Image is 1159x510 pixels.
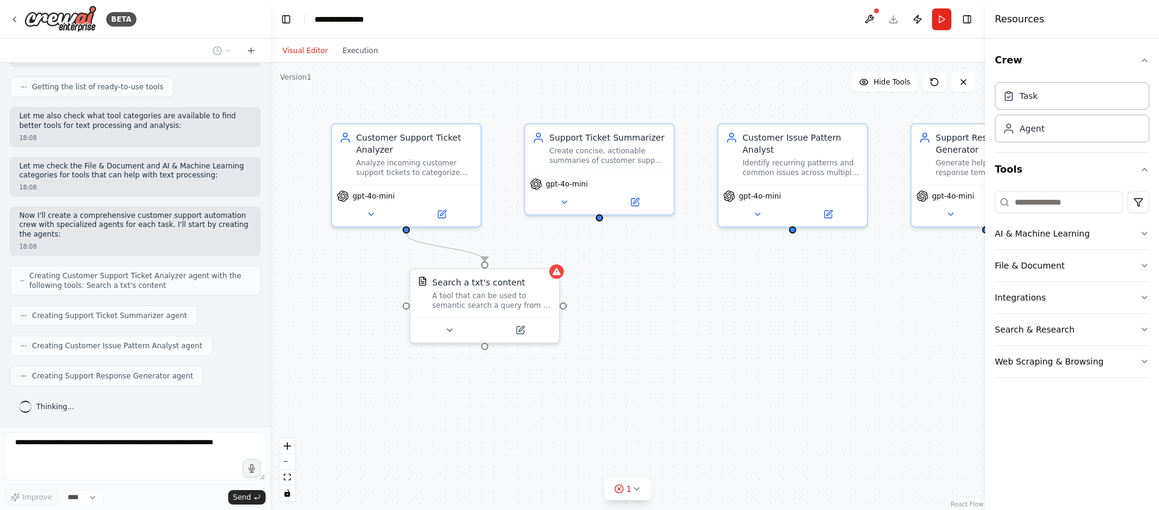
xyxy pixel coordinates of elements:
div: Customer Support Ticket AnalyzerAnalyze incoming customer support tickets to categorize them by u... [331,123,482,228]
div: TXTSearchToolSearch a txt's contentA tool that can be used to semantic search a query from a txt'... [409,268,560,343]
button: Start a new chat [241,43,261,58]
div: Task [1020,90,1038,102]
span: gpt-4o-mini [739,191,781,201]
h4: Resources [995,12,1044,27]
div: Customer Issue Pattern Analyst [742,132,860,156]
button: Click to speak your automation idea [243,459,261,477]
button: Hide right sidebar [959,11,975,28]
div: Tools [995,186,1149,387]
button: toggle interactivity [279,485,295,501]
span: Creating Support Ticket Summarizer agent [32,311,187,320]
div: Search a txt's content [432,276,525,288]
button: Improve [5,489,57,505]
nav: breadcrumb [314,13,377,25]
div: Support Response GeneratorGenerate helpful, personalized response templates and suggested replies... [910,123,1061,228]
div: BETA [106,12,136,27]
button: Open in side panel [407,207,476,222]
button: Integrations [995,282,1149,313]
button: File & Document [995,250,1149,281]
p: Let me check the File & Document and AI & Machine Learning categories for tools that can help wit... [19,162,251,180]
g: Edge from 8a2d5086-c69f-460a-925b-c986289a5eb3 to 7a6c56e6-f8d9-4585-bd61-89bfd4edd9e7 [400,234,491,261]
div: Agent [1020,123,1044,135]
div: Analyze incoming customer support tickets to categorize them by urgency level (critical, high, me... [356,158,473,177]
span: Improve [22,492,52,502]
div: Generate helpful, personalized response templates and suggested replies for common customer suppo... [936,158,1053,177]
button: Open in side panel [794,207,862,222]
div: Crew [995,77,1149,152]
button: Search & Research [995,314,1149,345]
button: Visual Editor [275,43,335,58]
span: gpt-4o-mini [353,191,395,201]
button: Switch to previous chat [208,43,237,58]
div: React Flow controls [279,438,295,501]
button: Open in side panel [486,323,554,337]
span: Getting the list of ready-to-use tools [32,82,164,92]
div: Customer Support Ticket Analyzer [356,132,473,156]
button: 1 [605,478,651,500]
div: 18:08 [19,183,251,192]
div: 18:08 [19,242,251,251]
div: Support Ticket Summarizer [549,132,666,144]
button: Tools [995,153,1149,186]
button: zoom in [279,438,295,454]
div: Identify recurring patterns and common issues across multiple customer support tickets to help th... [742,158,860,177]
p: Now I'll create a comprehensive customer support automation crew with specialized agents for each... [19,211,251,240]
span: Creating Customer Support Ticket Analyzer agent with the following tools: Search a txt's content [30,271,251,290]
span: gpt-4o-mini [546,179,588,189]
div: A tool that can be used to semantic search a query from a txt's content. [432,291,552,310]
img: Logo [24,5,97,33]
div: Support Ticket SummarizerCreate concise, actionable summaries of customer support tickets that hi... [524,123,675,215]
button: Execution [335,43,385,58]
span: Creating Customer Issue Pattern Analyst agent [32,341,202,351]
button: Hide Tools [852,72,918,92]
img: TXTSearchTool [418,276,427,286]
span: gpt-4o-mini [932,191,974,201]
div: 18:08 [19,133,251,142]
span: 1 [627,483,632,495]
div: Support Response Generator [936,132,1053,156]
button: AI & Machine Learning [995,218,1149,249]
button: Web Scraping & Browsing [995,346,1149,377]
button: Crew [995,43,1149,77]
div: Create concise, actionable summaries of customer support tickets that highlight the customer's ma... [549,146,666,165]
span: Hide Tools [873,77,910,87]
span: Thinking... [36,402,74,412]
div: Version 1 [280,72,311,82]
button: Open in side panel [601,195,669,209]
p: Let me also check what tool categories are available to find better tools for text processing and... [19,112,251,130]
a: React Flow attribution [951,501,983,508]
button: zoom out [279,454,295,470]
span: Send [233,492,251,502]
button: Hide left sidebar [278,11,295,28]
div: Customer Issue Pattern AnalystIdentify recurring patterns and common issues across multiple custo... [717,123,868,228]
button: Send [228,490,266,505]
button: fit view [279,470,295,485]
span: Creating Support Response Generator agent [32,371,193,381]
